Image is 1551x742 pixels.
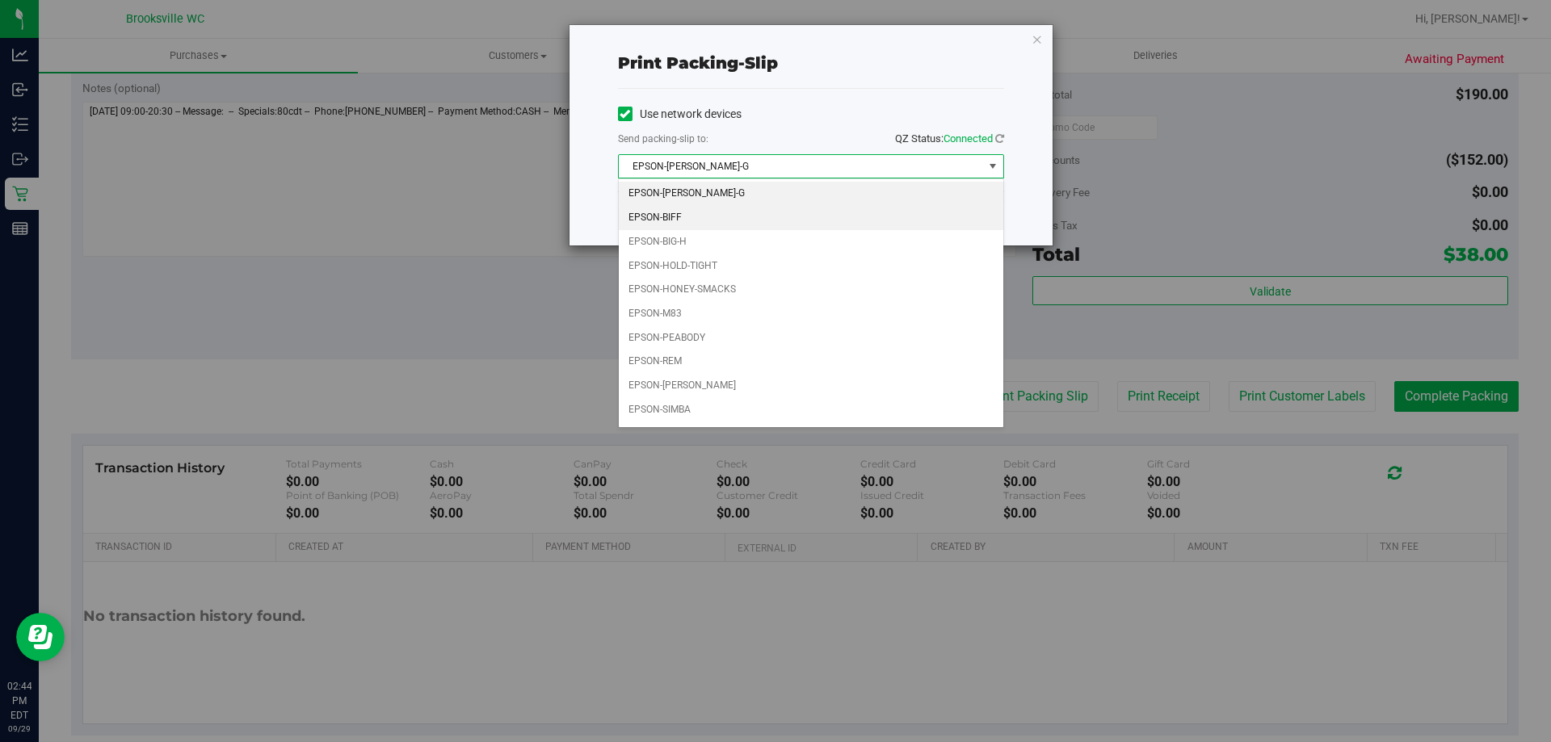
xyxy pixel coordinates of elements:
[619,278,1003,302] li: EPSON-HONEY-SMACKS
[619,374,1003,398] li: EPSON-[PERSON_NAME]
[619,155,983,178] span: EPSON-[PERSON_NAME]-G
[619,302,1003,326] li: EPSON-M83
[619,350,1003,374] li: EPSON-REM
[618,106,742,123] label: Use network devices
[16,613,65,661] iframe: Resource center
[618,132,708,146] label: Send packing-slip to:
[895,132,1004,145] span: QZ Status:
[619,422,1003,446] li: EPSON-SMEE
[618,53,778,73] span: Print packing-slip
[982,155,1002,178] span: select
[619,398,1003,422] li: EPSON-SIMBA
[619,326,1003,350] li: EPSON-PEABODY
[619,182,1003,206] li: EPSON-[PERSON_NAME]-G
[619,230,1003,254] li: EPSON-BIG-H
[944,132,993,145] span: Connected
[619,254,1003,279] li: EPSON-HOLD-TIGHT
[619,206,1003,230] li: EPSON-BIFF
